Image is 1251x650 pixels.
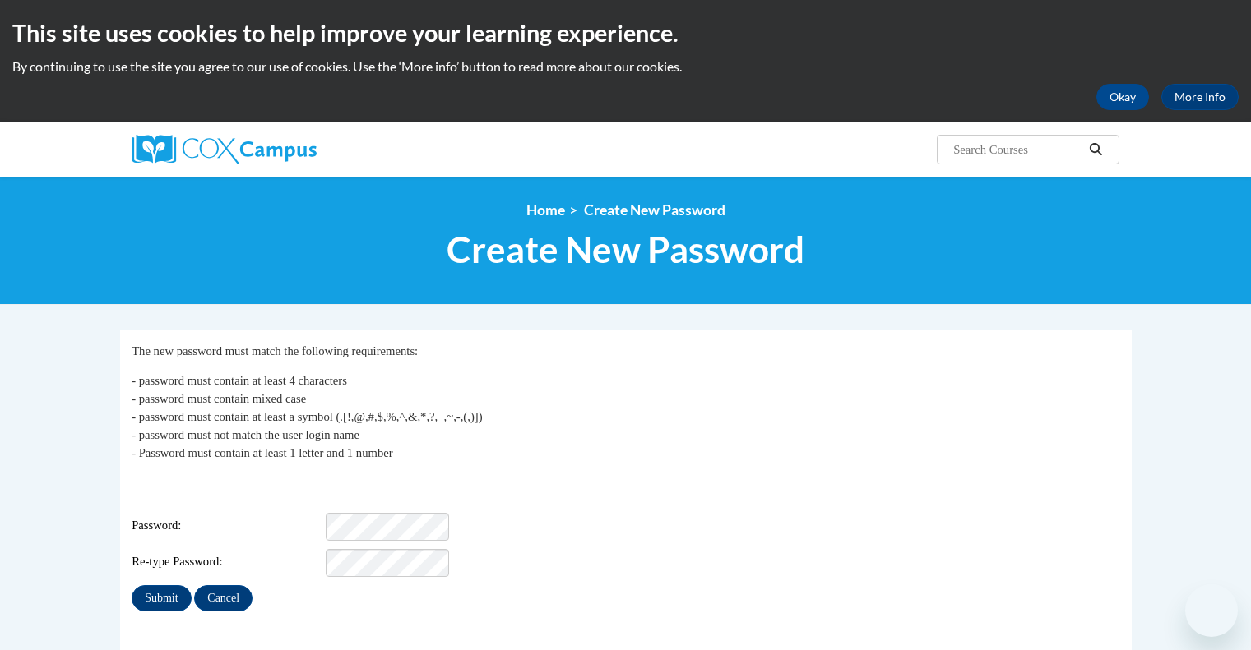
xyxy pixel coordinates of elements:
[584,201,725,219] span: Create New Password
[132,344,418,357] span: The new password must match the following requirements:
[132,553,322,571] span: Re-type Password:
[1096,84,1149,110] button: Okay
[12,16,1239,49] h2: This site uses cookies to help improve your learning experience.
[1161,84,1239,110] a: More Info
[132,517,322,535] span: Password:
[1185,584,1238,637] iframe: Button to launch messaging window
[194,585,253,611] input: Cancel
[447,228,804,271] span: Create New Password
[1083,140,1108,159] button: Search
[952,140,1083,159] input: Search Courses
[132,135,445,164] a: Cox Campus
[526,201,565,219] a: Home
[132,374,482,459] span: - password must contain at least 4 characters - password must contain mixed case - password must ...
[132,585,191,611] input: Submit
[12,58,1239,76] p: By continuing to use the site you agree to our use of cookies. Use the ‘More info’ button to read...
[132,135,317,164] img: Cox Campus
